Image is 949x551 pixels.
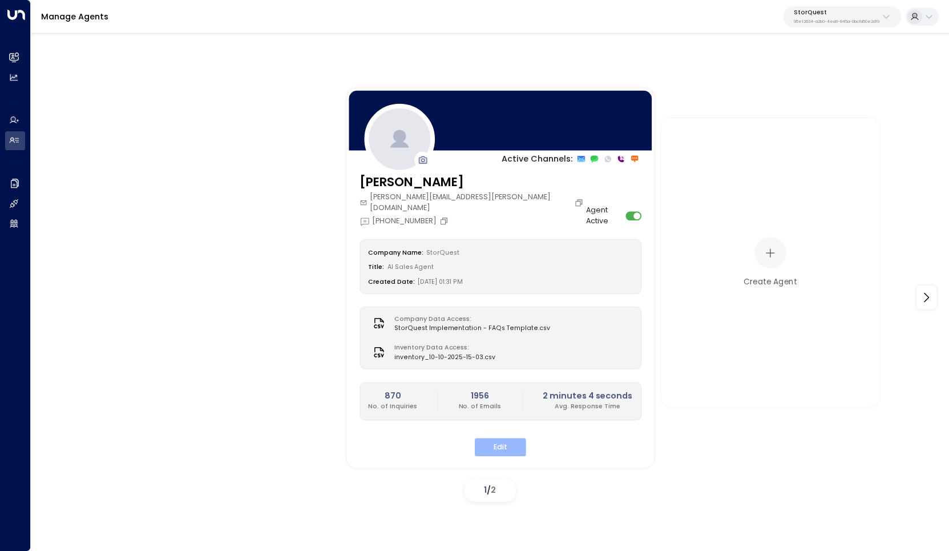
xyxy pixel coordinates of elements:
label: Agent Active [586,206,622,227]
button: StorQuest95e12634-a2b0-4ea9-845a-0bcfa50e2d19 [784,6,901,27]
p: Active Channels: [502,153,572,166]
p: 95e12634-a2b0-4ea9-845a-0bcfa50e2d19 [794,19,879,24]
a: Manage Agents [41,11,108,22]
h2: 870 [368,390,417,403]
p: StorQuest [794,9,879,16]
span: StorQuest Implementation - FAQs Template.csv [394,324,550,333]
div: Create Agent [744,276,797,288]
span: 1 [484,484,487,496]
button: Edit [475,439,526,456]
label: Title: [368,263,384,272]
h2: 1956 [459,390,502,403]
label: Company Data Access: [394,315,545,324]
p: No. of Emails [459,403,502,412]
span: inventory_10-10-2025-15-03.csv [394,353,496,362]
p: No. of Inquiries [368,403,417,412]
span: AI Sales Agent [387,263,434,272]
span: 2 [491,484,496,496]
button: Copy [439,217,451,226]
h3: [PERSON_NAME] [360,174,586,192]
button: Copy [575,198,586,207]
p: Avg. Response Time [543,403,633,412]
h2: 2 minutes 4 seconds [543,390,633,403]
label: Company Name: [368,249,423,258]
label: Created Date: [368,277,415,286]
div: [PHONE_NUMBER] [360,216,451,227]
label: Inventory Data Access: [394,344,491,353]
span: StorQuest [426,249,459,258]
div: [PERSON_NAME][EMAIL_ADDRESS][PERSON_NAME][DOMAIN_NAME] [360,192,586,214]
span: [DATE] 01:31 PM [418,277,463,286]
div: / [465,479,516,502]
